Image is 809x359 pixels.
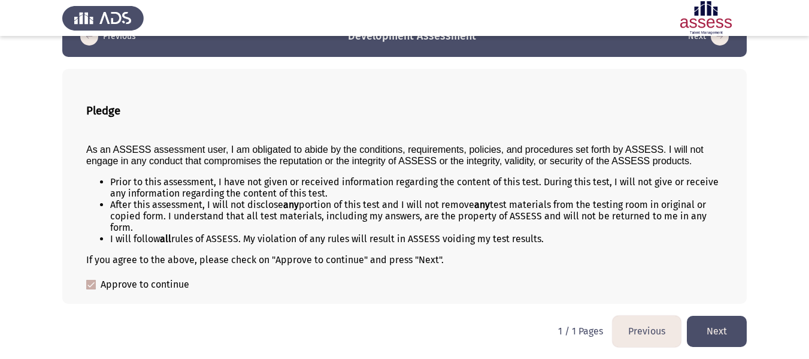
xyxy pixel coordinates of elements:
button: load next page [687,316,747,346]
h3: Development Assessment [348,29,476,44]
li: I will follow rules of ASSESS. My violation of any rules will result in ASSESS voiding my test re... [110,233,723,245]
button: load next page [684,27,732,46]
button: load previous page [613,316,681,346]
button: load previous page [77,27,140,46]
b: all [160,233,171,245]
li: After this assessment, I will not disclose portion of this test and I will not remove test materi... [110,199,723,233]
span: Approve to continue [101,277,189,292]
span: As an ASSESS assessment user, I am obligated to abide by the conditions, requirements, policies, ... [86,144,704,166]
b: any [474,199,490,210]
b: Pledge [86,104,120,117]
p: 1 / 1 Pages [558,325,603,337]
div: If you agree to the above, please check on "Approve to continue" and press "Next". [86,254,723,266]
img: Assessment logo of Development Assessment R1 (EN/AR) [665,1,747,35]
li: Prior to this assessment, I have not given or received information regarding the content of this ... [110,176,723,199]
b: any [283,199,299,210]
img: Assess Talent Management logo [62,1,144,35]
